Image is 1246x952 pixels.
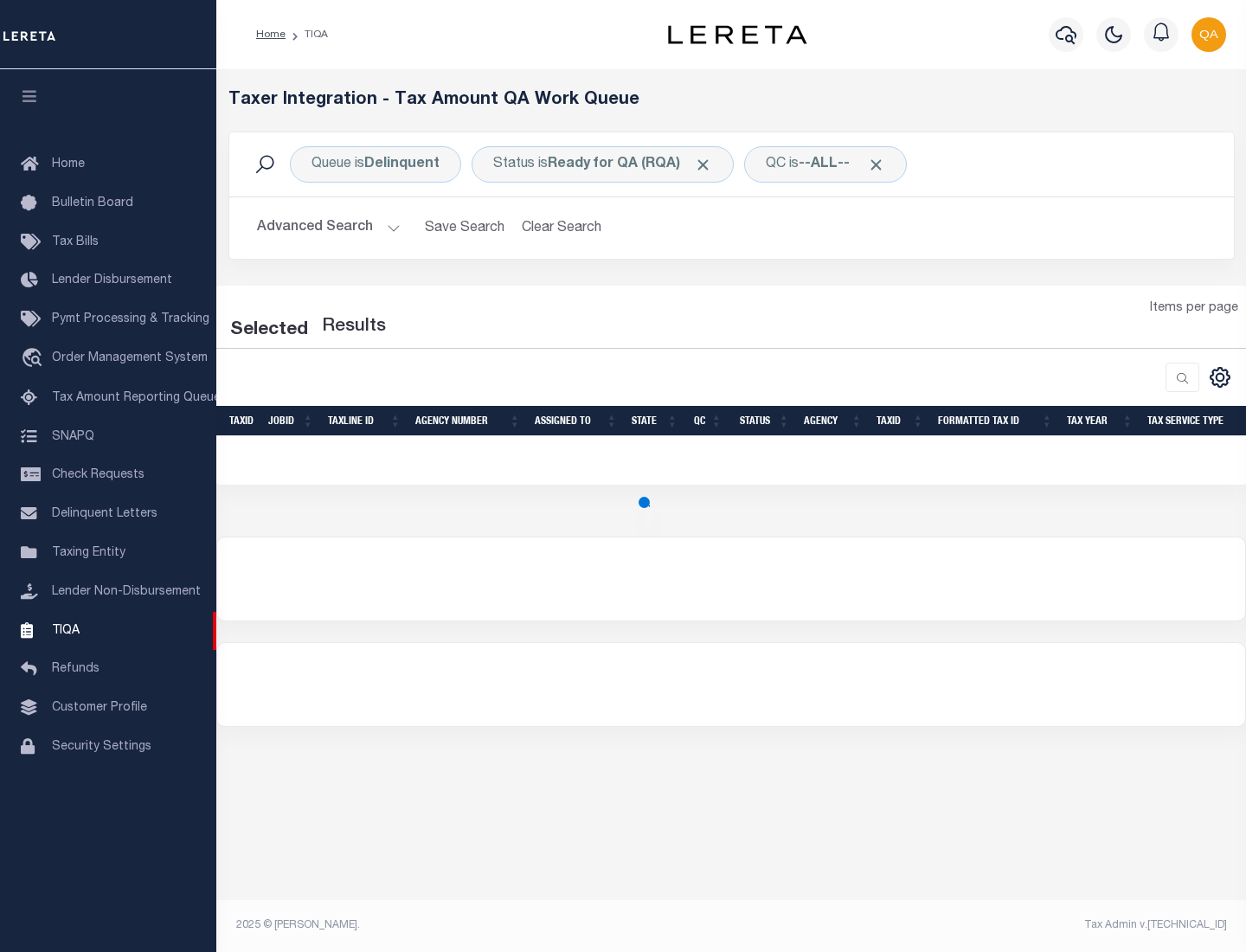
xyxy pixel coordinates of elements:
[52,197,133,209] span: Bulletin Board
[52,469,145,481] span: Check Requests
[21,348,48,370] i: travel_explore
[290,146,461,183] div: Click to Edit
[52,586,201,598] span: Lender Non-Disbursement
[548,158,712,171] b: Ready for QA (RQA)
[52,158,85,170] span: Home
[52,392,221,404] span: Tax Amount Reporting Queue
[799,158,850,171] b: --ALL--
[528,406,625,436] th: Assigned To
[52,624,80,636] span: TIQA
[222,406,261,436] th: TaxID
[870,406,931,436] th: TaxID
[256,29,286,40] a: Home
[472,146,734,183] div: Click to Edit
[515,211,609,245] button: Clear Search
[52,547,125,559] span: Taxing Entity
[257,211,401,245] button: Advanced Search
[223,917,732,933] div: 2025 © [PERSON_NAME].
[744,917,1227,933] div: Tax Admin v.[TECHNICAL_ID]
[729,406,797,436] th: Status
[52,352,208,364] span: Order Management System
[1150,299,1238,318] span: Items per page
[286,27,328,42] li: TIQA
[228,90,1235,111] h5: Taxer Integration - Tax Amount QA Work Queue
[408,406,528,436] th: Agency Number
[230,317,308,344] div: Selected
[744,146,907,183] div: Click to Edit
[52,274,172,286] span: Lender Disbursement
[931,406,1060,436] th: Formatted Tax ID
[52,741,151,753] span: Security Settings
[1191,17,1226,52] img: svg+xml;base64,PHN2ZyB4bWxucz0iaHR0cDovL3d3dy53My5vcmcvMjAwMC9zdmciIHBvaW50ZXItZXZlbnRzPSJub25lIi...
[52,430,94,442] span: SNAPQ
[322,313,386,341] label: Results
[52,313,209,325] span: Pymt Processing & Tracking
[797,406,870,436] th: Agency
[321,406,408,436] th: TaxLine ID
[261,406,321,436] th: JobID
[52,508,157,520] span: Delinquent Letters
[867,156,885,174] span: Click to Remove
[668,25,806,44] img: logo-dark.svg
[414,211,515,245] button: Save Search
[52,663,100,675] span: Refunds
[694,156,712,174] span: Click to Remove
[52,702,147,714] span: Customer Profile
[52,236,99,248] span: Tax Bills
[685,406,729,436] th: QC
[1060,406,1140,436] th: Tax Year
[364,158,440,171] b: Delinquent
[625,406,685,436] th: State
